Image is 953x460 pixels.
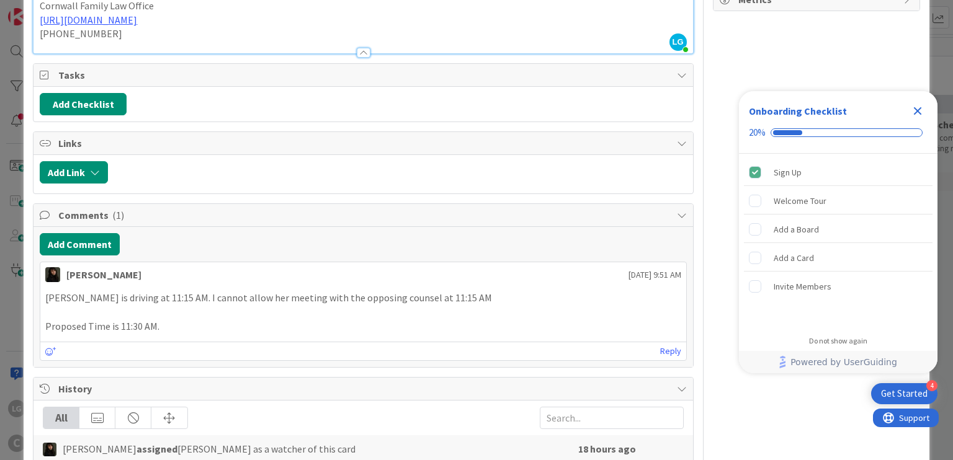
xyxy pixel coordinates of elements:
[749,127,928,138] div: Checklist progress: 20%
[40,161,108,184] button: Add Link
[40,27,686,41] p: [PHONE_NUMBER]
[871,383,937,404] div: Open Get Started checklist, remaining modules: 4
[58,136,670,151] span: Links
[744,187,933,215] div: Welcome Tour is incomplete.
[774,222,819,237] div: Add a Board
[578,443,636,455] b: 18 hours ago
[45,291,681,305] p: [PERSON_NAME] is driving at 11:15 AM. I cannot allow her meeting with the opposing counsel at 11:...
[908,101,928,121] div: Close Checklist
[809,336,867,346] div: Do not show again
[774,165,802,180] div: Sign Up
[40,233,120,255] button: Add Comment
[744,216,933,243] div: Add a Board is incomplete.
[45,267,60,282] img: ES
[66,267,141,282] div: [PERSON_NAME]
[660,343,681,359] a: Reply
[744,244,933,272] div: Add a Card is incomplete.
[790,355,897,369] span: Powered by UserGuiding
[749,127,766,138] div: 20%
[540,407,684,429] input: Search...
[43,407,79,428] div: All
[745,351,931,373] a: Powered by UserGuiding
[136,443,177,455] b: assigned
[739,351,937,373] div: Footer
[58,381,670,396] span: History
[63,441,356,456] span: [PERSON_NAME] [PERSON_NAME] as a watcher of this card
[774,279,831,294] div: Invite Members
[629,268,681,281] span: [DATE] 9:51 AM
[26,2,56,17] span: Support
[774,250,814,265] div: Add a Card
[40,93,127,115] button: Add Checklist
[774,193,826,208] div: Welcome Tour
[43,443,56,456] img: ES
[739,154,937,328] div: Checklist items
[881,387,928,400] div: Get Started
[58,68,670,82] span: Tasks
[112,209,124,221] span: ( 1 )
[669,33,687,51] span: LG
[744,159,933,186] div: Sign Up is complete.
[58,208,670,223] span: Comments
[749,104,847,118] div: Onboarding Checklist
[739,91,937,373] div: Checklist Container
[45,319,681,334] p: Proposed Time is 11:30 AM.
[40,14,137,26] a: [URL][DOMAIN_NAME]
[926,380,937,391] div: 4
[744,273,933,300] div: Invite Members is incomplete.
